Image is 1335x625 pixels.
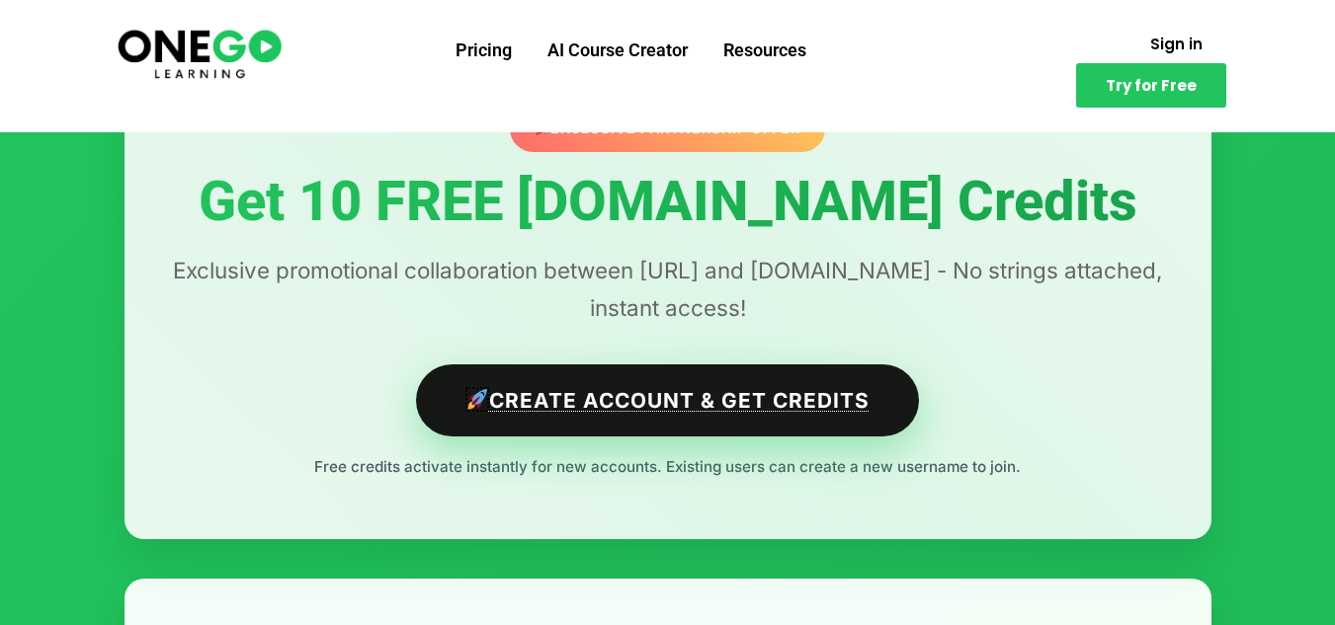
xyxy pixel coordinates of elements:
[164,252,1172,327] p: Exclusive promotional collaboration between [URL] and [DOMAIN_NAME] - No strings attached, instan...
[706,25,824,76] a: Resources
[164,454,1172,480] p: Free credits activate instantly for new accounts. Existing users can create a new username to join.
[1076,63,1226,108] a: Try for Free
[1126,25,1226,63] a: Sign in
[530,25,706,76] a: AI Course Creator
[438,25,530,76] a: Pricing
[467,389,488,410] img: 🚀
[164,172,1172,233] h1: Get 10 FREE [DOMAIN_NAME] Credits
[1150,37,1203,51] span: Sign in
[416,364,919,436] a: Create Account & Get Credits
[1106,78,1197,93] span: Try for Free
